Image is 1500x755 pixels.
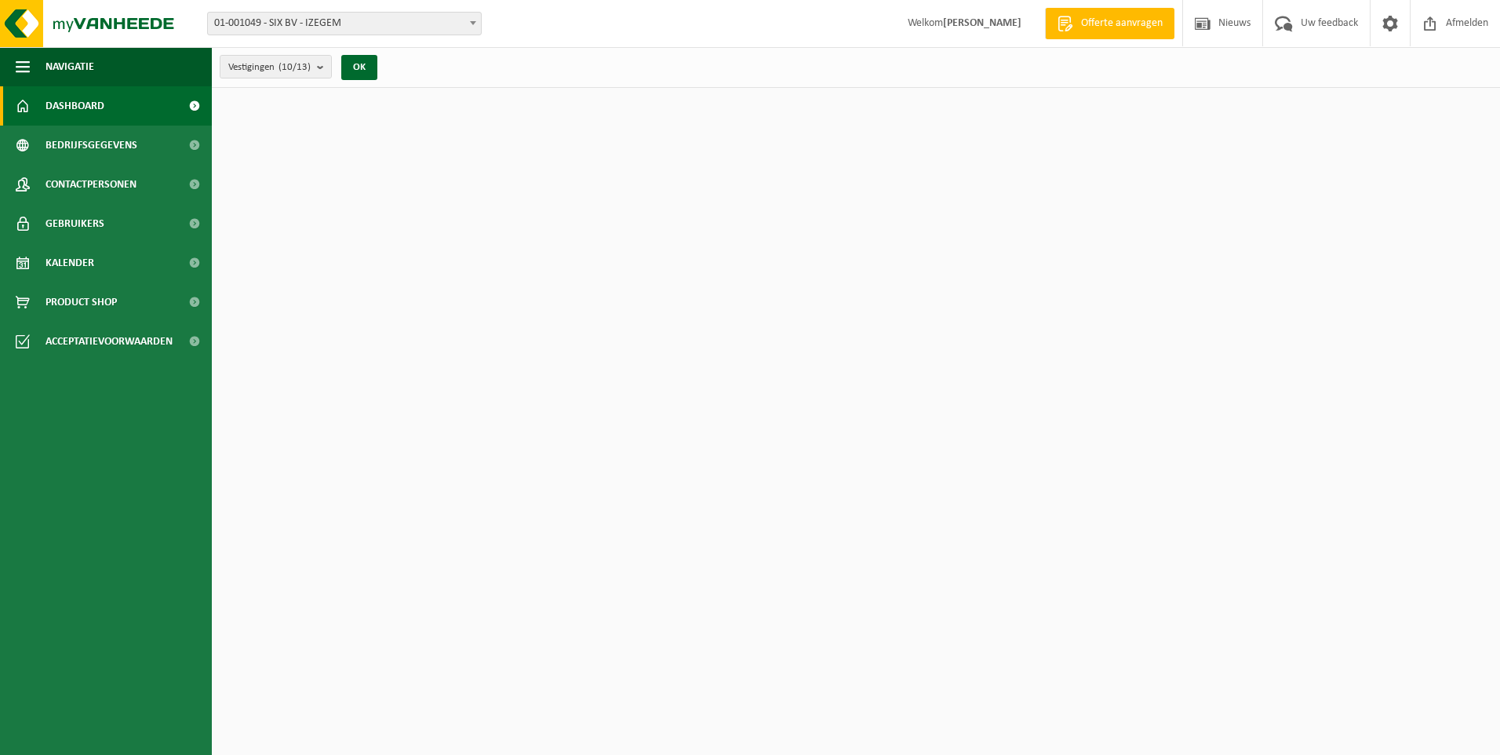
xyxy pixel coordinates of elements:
button: Vestigingen(10/13) [220,55,332,78]
button: OK [341,55,377,80]
span: Bedrijfsgegevens [46,126,137,165]
span: Contactpersonen [46,165,137,204]
span: 01-001049 - SIX BV - IZEGEM [207,12,482,35]
span: Navigatie [46,47,94,86]
span: 01-001049 - SIX BV - IZEGEM [208,13,481,35]
span: Offerte aanvragen [1077,16,1167,31]
count: (10/13) [279,62,311,72]
span: Product Shop [46,283,117,322]
strong: [PERSON_NAME] [943,17,1021,29]
span: Acceptatievoorwaarden [46,322,173,361]
span: Gebruikers [46,204,104,243]
span: Dashboard [46,86,104,126]
span: Vestigingen [228,56,311,79]
a: Offerte aanvragen [1045,8,1174,39]
span: Kalender [46,243,94,283]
